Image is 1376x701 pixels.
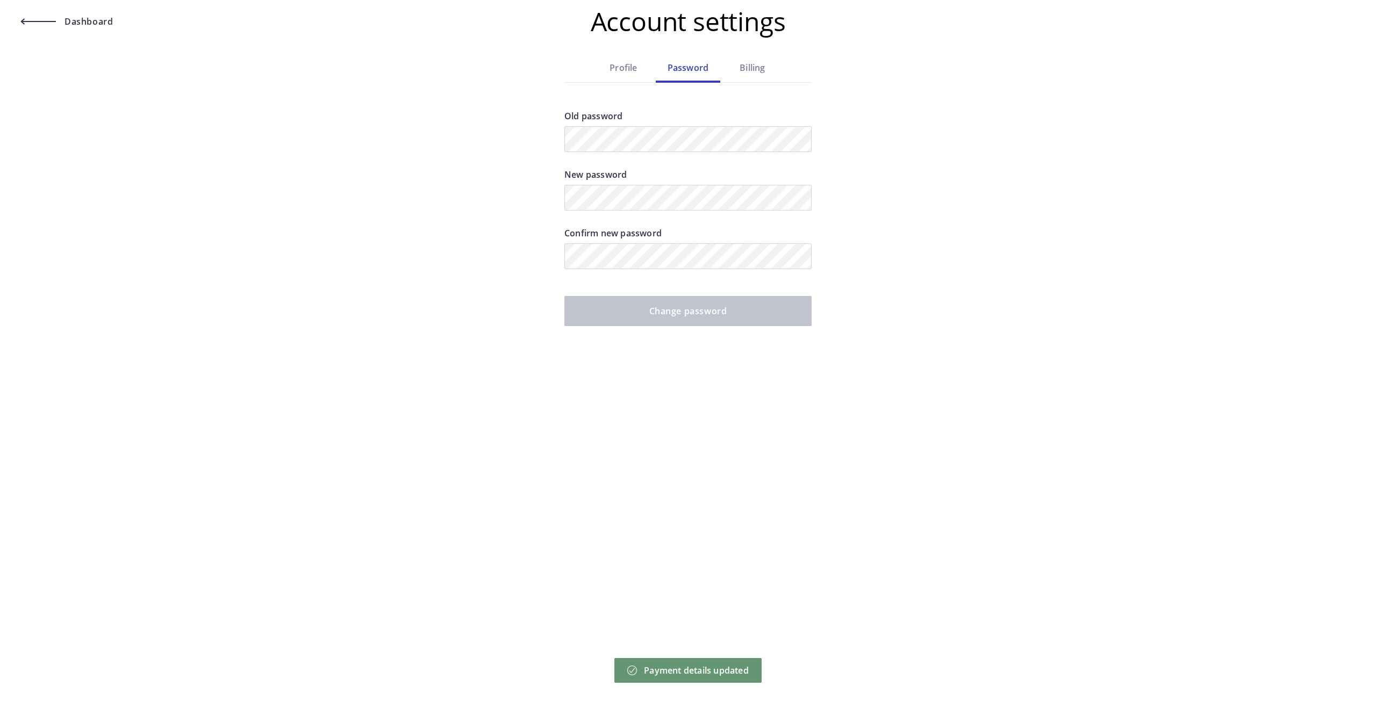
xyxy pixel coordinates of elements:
div: Profile [591,61,656,74]
label: Old password [564,110,812,126]
label: New password [564,168,812,185]
iframe: Drift Widget Chat Window [1155,375,1370,654]
span: Dashboard [62,17,113,26]
div: Billing [720,61,785,74]
h2: Account settings [591,9,786,34]
iframe: Drift Widget Chat Controller [1322,647,1363,688]
label: Confirm new password [564,227,812,243]
button: Change password [564,296,812,326]
div: Payment details updated [644,664,749,676]
a: Dashboard [21,9,113,34]
div: Password [656,61,720,74]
